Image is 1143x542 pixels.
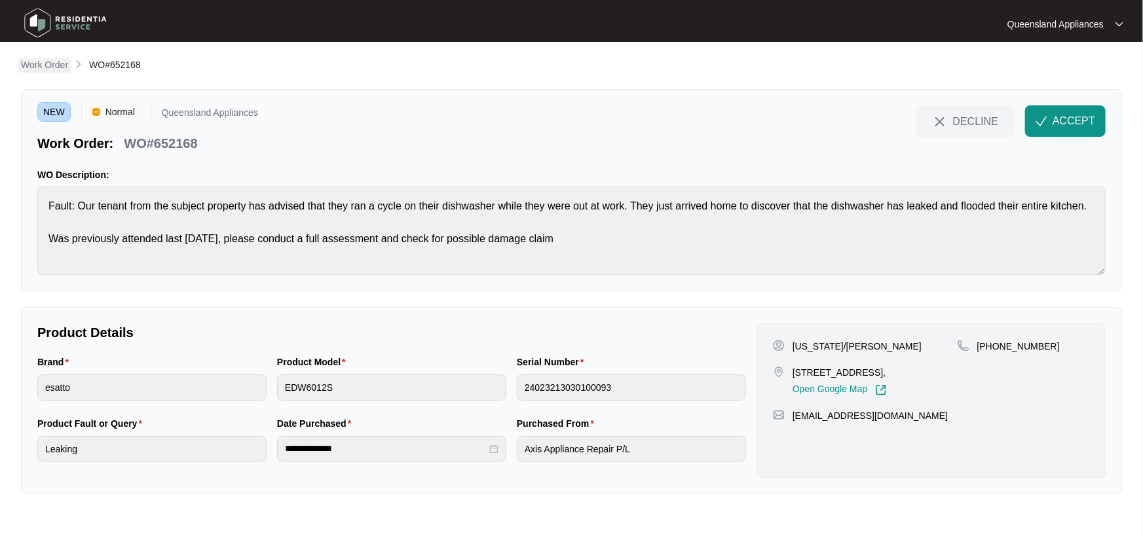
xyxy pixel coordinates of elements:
[37,417,147,430] label: Product Fault or Query
[1115,21,1123,27] img: dropdown arrow
[92,108,100,116] img: Vercel Logo
[916,105,1015,137] button: close-IconDECLINE
[18,58,71,73] a: Work Order
[21,58,68,71] p: Work Order
[773,409,785,421] img: map-pin
[793,384,887,396] a: Open Google Map
[517,417,599,430] label: Purchased From
[37,134,113,153] p: Work Order:
[958,340,969,352] img: map-pin
[953,114,998,128] span: DECLINE
[285,442,487,456] input: Date Purchased
[100,102,140,122] span: Normal
[793,340,922,353] p: [US_STATE]/[PERSON_NAME]
[37,436,267,462] input: Product Fault or Query
[793,366,887,379] p: [STREET_ADDRESS],
[517,374,746,401] input: Serial Number
[277,355,351,369] label: Product Model
[977,340,1060,353] p: [PHONE_NUMBER]
[37,355,74,369] label: Brand
[1025,105,1106,137] button: check-IconACCEPT
[517,355,589,369] label: Serial Number
[162,108,258,122] p: Queensland Appliances
[20,3,111,43] img: residentia service logo
[793,409,948,422] p: [EMAIL_ADDRESS][DOMAIN_NAME]
[37,187,1106,275] textarea: Fault: Our tenant from the subject property has advised that they ran a cycle on their dishwasher...
[773,340,785,352] img: user-pin
[37,374,267,401] input: Brand
[517,436,746,462] input: Purchased From
[277,374,506,401] input: Product Model
[1053,113,1095,129] span: ACCEPT
[37,168,1106,181] p: WO Description:
[37,323,746,342] p: Product Details
[773,366,785,378] img: map-pin
[277,417,356,430] label: Date Purchased
[124,134,197,153] p: WO#652168
[89,60,141,70] span: WO#652168
[875,384,887,396] img: Link-External
[1036,115,1047,127] img: check-Icon
[37,102,71,122] span: NEW
[932,114,948,130] img: close-Icon
[73,59,84,69] img: chevron-right
[1007,18,1104,31] p: Queensland Appliances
